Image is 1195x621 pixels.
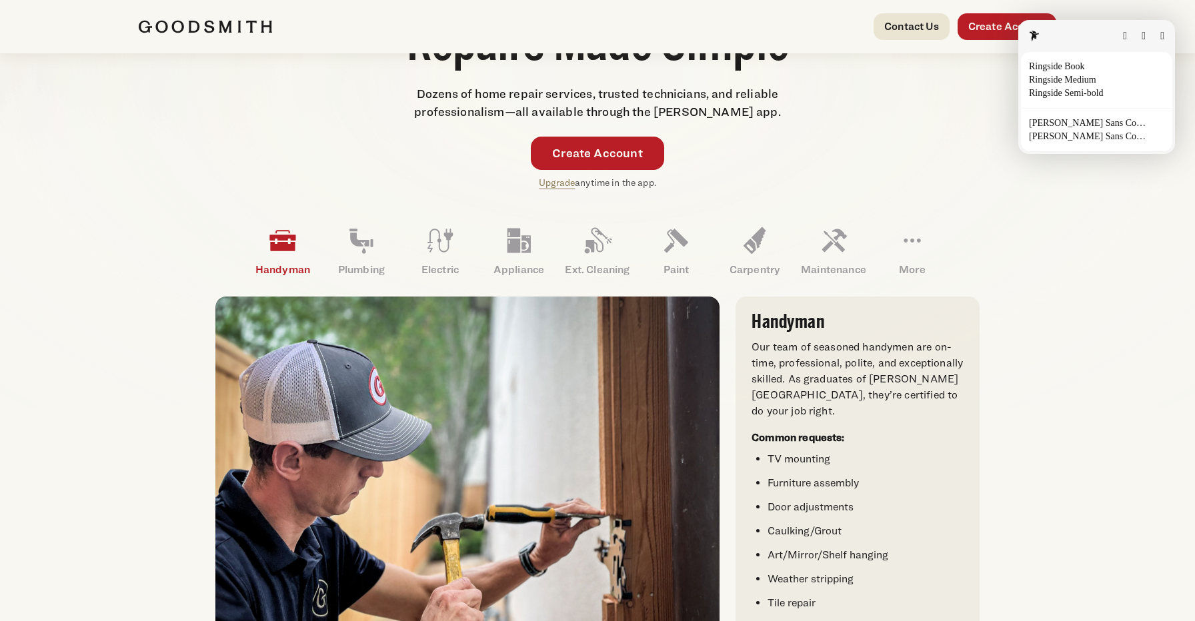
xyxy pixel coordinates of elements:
[958,13,1056,40] a: Create Account
[401,262,479,278] p: Electric
[768,595,964,611] li: Tile repair
[768,451,964,467] li: TV mounting
[414,87,781,119] span: Dozens of home repair services, trusted technicians, and reliable professionalism—all available t...
[794,262,873,278] p: Maintenance
[768,523,964,539] li: Caulking/Grout
[874,13,950,40] a: Contact Us
[558,262,637,278] p: Ext. Cleaning
[479,262,558,278] p: Appliance
[752,339,964,419] p: Our team of seasoned handymen are on-time, professional, polite, and exceptionally skilled. As gr...
[873,262,952,278] p: More
[531,137,664,170] a: Create Account
[768,475,964,491] li: Furniture assembly
[768,547,964,563] li: Art/Mirror/Shelf hanging
[752,312,964,331] h3: Handyman
[637,262,716,278] p: Paint
[768,499,964,515] li: Door adjustments
[768,571,964,587] li: Weather stripping
[243,262,322,278] p: Handyman
[322,262,401,278] p: Plumbing
[716,262,794,278] p: Carpentry
[752,431,845,444] strong: Common requests:
[539,175,656,191] p: anytime in the app.
[539,177,575,188] a: Upgrade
